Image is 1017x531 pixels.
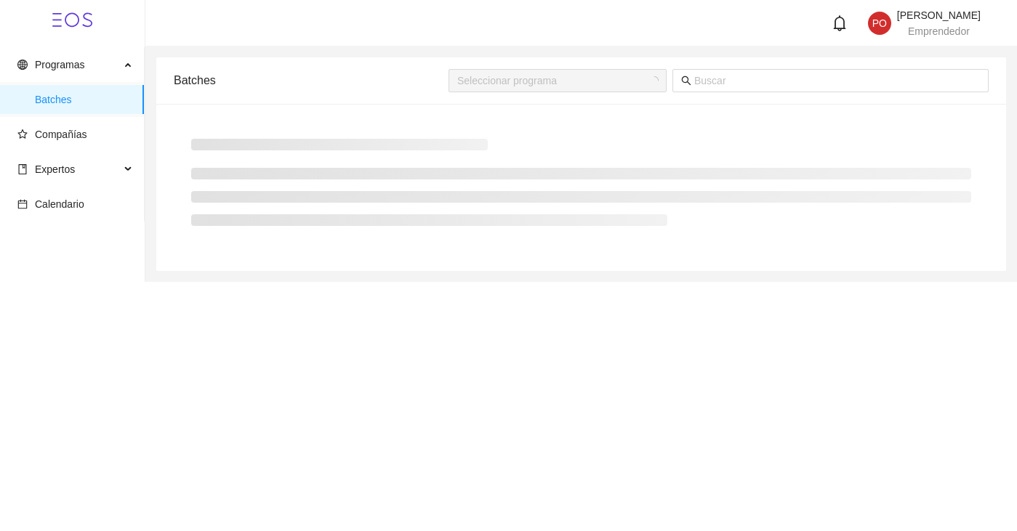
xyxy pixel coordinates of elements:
[832,15,848,31] span: bell
[872,12,887,35] span: PO
[17,60,28,70] span: global
[35,163,75,175] span: Expertos
[35,85,133,114] span: Batches
[174,60,449,101] div: Batches
[17,129,28,139] span: star
[650,76,659,85] span: loading
[35,198,84,210] span: Calendario
[681,76,691,86] span: search
[35,59,84,70] span: Programas
[17,199,28,209] span: calendar
[35,129,87,140] span: Compañías
[17,164,28,174] span: book
[897,9,981,21] span: [PERSON_NAME]
[694,73,980,89] input: Buscar
[908,25,970,37] span: Emprendedor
